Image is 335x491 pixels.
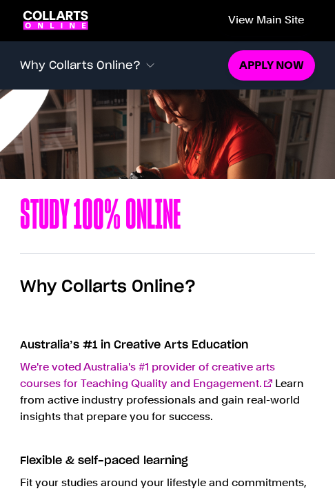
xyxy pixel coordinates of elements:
h1: Study 100% online [20,196,315,237]
a: Apply now [228,50,315,81]
span: Why Collarts Online? [20,59,141,72]
button: Why Collarts Online? [20,51,228,80]
p: Learn from active industry professionals and gain real-world insights that prepare you for success. [20,359,315,425]
h3: Australia’s #1 in Creative Arts Education [20,337,315,353]
h3: Flexible & self-paced learning [20,452,315,469]
h2: Why Collarts Online? [20,276,196,298]
a: View main site [217,5,315,36]
a: We're voted Australia's #1 provider of creative arts courses for Teaching Quality and Engagement. [20,360,275,390]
